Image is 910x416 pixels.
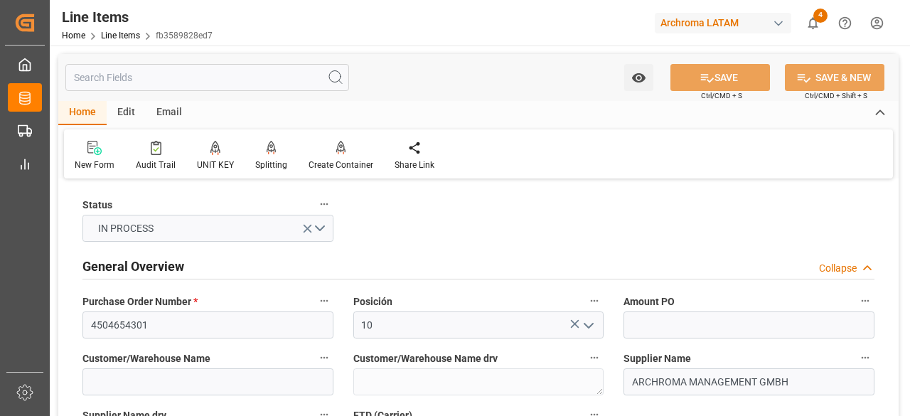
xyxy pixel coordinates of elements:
button: Customer/Warehouse Name [315,348,333,367]
span: Customer/Warehouse Name drv [353,351,498,366]
input: Search Fields [65,64,349,91]
span: 4 [813,9,828,23]
span: Posición [353,294,392,309]
button: open menu [82,215,333,242]
div: Collapse [819,261,857,276]
input: Type to search/select [353,311,604,338]
span: Status [82,198,112,213]
div: Edit [107,101,146,125]
button: open menu [577,314,599,336]
button: Supplier Name [856,348,874,367]
div: Audit Trail [136,159,176,171]
button: SAVE [670,64,770,91]
div: Home [58,101,107,125]
button: SAVE & NEW [785,64,884,91]
button: Status [315,195,333,213]
div: Share Link [395,159,434,171]
span: Purchase Order Number [82,294,198,309]
h2: General Overview [82,257,184,276]
div: Create Container [309,159,373,171]
a: Line Items [101,31,140,41]
button: Customer/Warehouse Name drv [585,348,604,367]
span: IN PROCESS [91,221,161,236]
a: Home [62,31,85,41]
button: Posición [585,292,604,310]
div: UNIT KEY [197,159,234,171]
button: open menu [624,64,653,91]
button: Purchase Order Number * [315,292,333,310]
span: Amount PO [623,294,675,309]
div: New Form [75,159,114,171]
button: Help Center [829,7,861,39]
span: Supplier Name [623,351,691,366]
div: Line Items [62,6,213,28]
button: Archroma LATAM [655,9,797,36]
span: Customer/Warehouse Name [82,351,210,366]
div: Splitting [255,159,287,171]
button: show 4 new notifications [797,7,829,39]
button: Amount PO [856,292,874,310]
div: Email [146,101,193,125]
span: Ctrl/CMD + S [701,90,742,101]
span: Ctrl/CMD + Shift + S [805,90,867,101]
div: Archroma LATAM [655,13,791,33]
